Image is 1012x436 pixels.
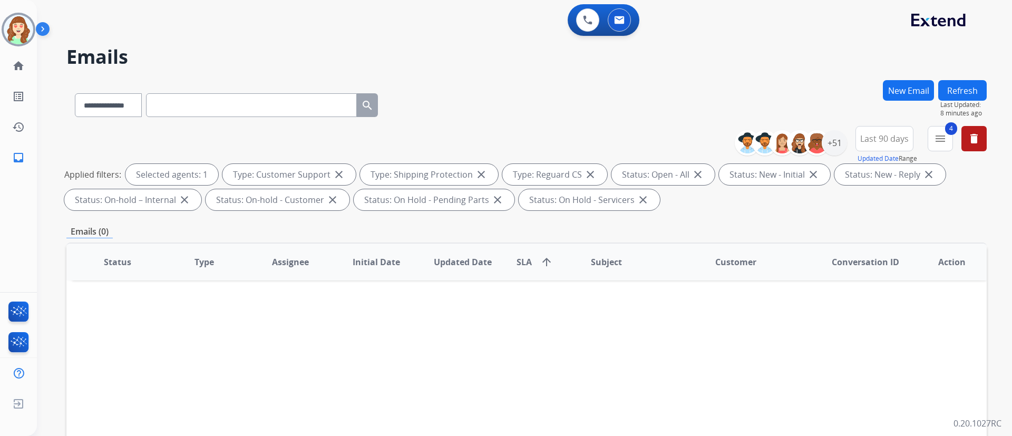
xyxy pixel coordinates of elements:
[968,132,980,145] mat-icon: delete
[125,164,218,185] div: Selected agents: 1
[834,164,946,185] div: Status: New - Reply
[940,109,987,118] span: 8 minutes ago
[333,168,345,181] mat-icon: close
[361,99,374,112] mat-icon: search
[883,80,934,101] button: New Email
[591,256,622,268] span: Subject
[434,256,492,268] span: Updated Date
[934,132,947,145] mat-icon: menu
[692,168,704,181] mat-icon: close
[822,130,847,156] div: +51
[940,101,987,109] span: Last Updated:
[519,189,660,210] div: Status: On Hold - Servicers
[938,80,987,101] button: Refresh
[353,256,400,268] span: Initial Date
[104,256,131,268] span: Status
[272,256,309,268] span: Assignee
[858,154,917,163] span: Range
[64,168,121,181] p: Applied filters:
[12,121,25,133] mat-icon: history
[858,154,899,163] button: Updated Date
[945,122,957,135] span: 4
[637,193,649,206] mat-icon: close
[900,244,987,280] th: Action
[66,46,987,67] h2: Emails
[64,189,201,210] div: Status: On-hold – Internal
[491,193,504,206] mat-icon: close
[860,137,909,141] span: Last 90 days
[928,126,953,151] button: 4
[807,168,820,181] mat-icon: close
[922,168,935,181] mat-icon: close
[475,168,488,181] mat-icon: close
[360,164,498,185] div: Type: Shipping Protection
[855,126,913,151] button: Last 90 days
[12,60,25,72] mat-icon: home
[517,256,532,268] span: SLA
[194,256,214,268] span: Type
[715,256,756,268] span: Customer
[66,225,113,238] p: Emails (0)
[12,90,25,103] mat-icon: list_alt
[4,15,33,44] img: avatar
[178,193,191,206] mat-icon: close
[326,193,339,206] mat-icon: close
[611,164,715,185] div: Status: Open - All
[354,189,514,210] div: Status: On Hold - Pending Parts
[12,151,25,164] mat-icon: inbox
[206,189,349,210] div: Status: On-hold - Customer
[832,256,899,268] span: Conversation ID
[584,168,597,181] mat-icon: close
[719,164,830,185] div: Status: New - Initial
[953,417,1001,430] p: 0.20.1027RC
[540,256,553,268] mat-icon: arrow_upward
[222,164,356,185] div: Type: Customer Support
[502,164,607,185] div: Type: Reguard CS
